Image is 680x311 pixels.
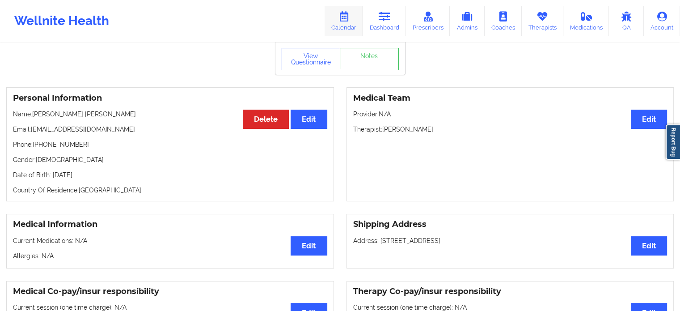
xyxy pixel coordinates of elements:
[406,6,450,36] a: Prescribers
[353,286,667,297] h3: Therapy Co-pay/insur responsibility
[563,6,609,36] a: Medications
[485,6,522,36] a: Coaches
[325,6,363,36] a: Calendar
[13,110,327,119] p: Name: [PERSON_NAME] [PERSON_NAME]
[13,219,327,230] h3: Medical Information
[644,6,680,36] a: Account
[13,155,327,164] p: Gender: [DEMOGRAPHIC_DATA]
[282,48,341,70] button: View Questionnaire
[631,236,667,256] button: Edit
[363,6,406,36] a: Dashboard
[353,110,667,119] p: Provider: N/A
[13,125,327,134] p: Email: [EMAIL_ADDRESS][DOMAIN_NAME]
[291,110,327,129] button: Edit
[13,286,327,297] h3: Medical Co-pay/insur responsibility
[291,236,327,256] button: Edit
[340,48,399,70] a: Notes
[13,93,327,103] h3: Personal Information
[13,251,327,260] p: Allergies: N/A
[353,236,667,245] p: Address: [STREET_ADDRESS]
[13,236,327,245] p: Current Medications: N/A
[609,6,644,36] a: QA
[13,186,327,195] p: Country Of Residence: [GEOGRAPHIC_DATA]
[353,93,667,103] h3: Medical Team
[13,170,327,179] p: Date of Birth: [DATE]
[353,125,667,134] p: Therapist: [PERSON_NAME]
[522,6,563,36] a: Therapists
[450,6,485,36] a: Admins
[353,219,667,230] h3: Shipping Address
[13,140,327,149] p: Phone: [PHONE_NUMBER]
[631,110,667,129] button: Edit
[666,124,680,160] a: Report Bug
[243,110,289,129] button: Delete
